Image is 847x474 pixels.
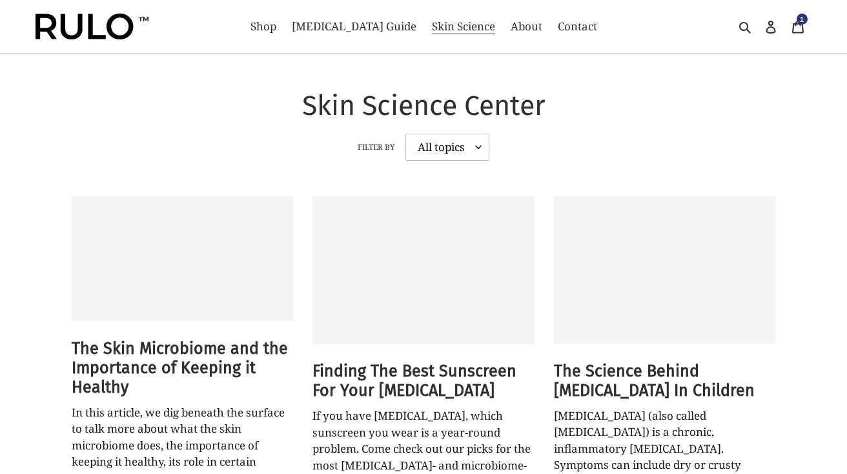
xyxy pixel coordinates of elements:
[432,19,495,34] span: Skin Science
[244,16,283,37] a: Shop
[504,16,549,37] a: About
[358,141,395,153] label: Filter by
[72,89,775,123] h1: Skin Science Center
[558,19,597,34] span: Contact
[784,12,811,41] a: 1
[425,16,502,37] a: Skin Science
[312,196,534,400] a: Finding The Best Sunscreen For Your [MEDICAL_DATA]
[72,196,293,397] a: The Skin Microbiome and the Importance of Keeping it Healthy
[285,16,423,37] a: [MEDICAL_DATA] Guide
[554,196,775,400] a: The Science Behind [MEDICAL_DATA] In Children
[511,19,542,34] span: About
[36,14,148,39] img: Rulo™ Skin
[800,15,804,23] span: 1
[250,19,276,34] span: Shop
[292,19,416,34] span: [MEDICAL_DATA] Guide
[551,16,604,37] a: Contact
[312,362,534,400] h2: Finding The Best Sunscreen For Your [MEDICAL_DATA]
[554,362,775,400] h2: The Science Behind [MEDICAL_DATA] In Children
[72,339,293,397] h2: The Skin Microbiome and the Importance of Keeping it Healthy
